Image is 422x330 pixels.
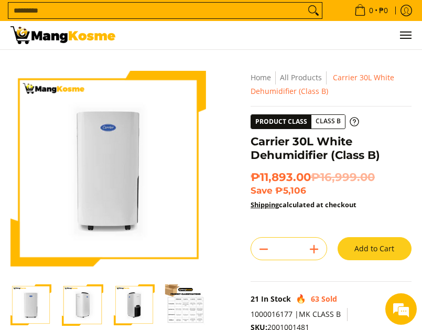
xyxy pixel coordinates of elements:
[251,241,276,258] button: Subtract
[399,21,412,49] button: Menu
[251,72,394,96] span: Carrier 30L White Dehumidifier (Class B)
[251,72,271,82] a: Home
[301,241,327,258] button: Add
[251,71,412,98] nav: Breadcrumbs
[280,72,322,82] a: All Products
[114,284,155,325] img: Carrier 30L White Dehumidifier (Class B)-3
[165,284,206,325] img: Carrier 30L White Dehumidifier (Class B)-4
[10,71,206,267] img: Carrier 30L White Dehumidifier (Class B)
[10,284,51,325] img: Carrier 30L White Dehumidifier (Class B)-1
[251,115,311,129] span: Product Class
[251,200,279,209] a: Shipping
[62,284,103,325] img: Carrier 30L White Dehumidifier (Class B)-2
[251,185,273,196] span: Save
[251,114,359,129] a: Product Class Class B
[126,21,412,49] nav: Main Menu
[251,294,259,304] span: 21
[275,185,306,196] span: ₱5,106
[351,5,391,16] span: •
[311,170,375,184] del: ₱16,999.00
[251,170,375,184] span: ₱11,893.00
[251,309,341,319] span: 1000016177 |MK CLASS B
[311,294,319,304] span: 63
[377,7,389,14] span: ₱0
[321,294,337,304] span: Sold
[367,7,375,14] span: 0
[305,3,322,18] button: Search
[126,21,412,49] ul: Customer Navigation
[251,200,356,209] strong: calculated at checkout
[10,26,115,44] img: Carrier 30-Liter Dehumidifier - White (Class B) l Mang Kosme
[338,237,412,260] button: Add to Cart
[251,134,412,162] h1: Carrier 30L White Dehumidifier (Class B)
[311,115,345,128] span: Class B
[261,294,291,304] span: In Stock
